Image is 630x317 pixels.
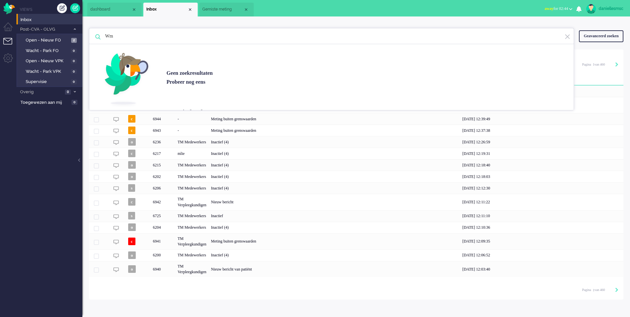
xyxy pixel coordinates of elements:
div: 6236 [151,136,175,148]
img: ic_chat_grey.svg [113,267,119,273]
span: c [128,238,135,245]
div: 6204 [89,222,623,233]
span: dashboard [90,7,131,12]
div: Geavanceerd zoeken [579,30,623,42]
div: Inactief (4) [209,249,460,261]
span: c [128,127,135,134]
div: 6725 [151,210,175,222]
div: 6206 [89,182,623,194]
div: 6940 [89,261,623,277]
div: Inactief (4) [209,136,460,148]
div: [DATE] 12:09:35 [460,233,623,249]
img: inspector_bird.svg [99,44,157,110]
li: 6880 [199,3,254,16]
div: Inactief (4) [209,171,460,182]
a: Open - Nieuw VPK 0 [19,57,82,64]
div: TM Medewerkers [175,182,209,194]
div: 6204 [151,222,175,233]
li: Views [20,7,82,12]
div: Close tab [187,7,193,12]
div: TM Verpleegkundigen [175,261,209,277]
img: ic_chat_grey.svg [113,151,119,157]
div: Pagination [582,285,618,295]
div: 6206 [151,182,175,194]
a: Quick Ticket [70,3,80,13]
input: Zoek: ticket ID, patiëntnaam, klant ID, inhoud, titel, adres [100,28,565,44]
div: [DATE] 12:06:52 [460,249,623,261]
div: Pagination [582,59,618,69]
li: Dashboard menu [3,22,18,37]
li: Admin menu [3,53,18,68]
div: 6944 [151,113,175,125]
button: awayfor 02:44 [541,4,576,14]
span: o [128,223,136,231]
input: Page [591,62,594,67]
span: for 02:44 [545,6,568,11]
img: ic_chat_grey.svg [113,140,119,145]
span: Overig [19,89,63,95]
span: s [128,212,135,219]
div: 6943 [151,125,175,136]
div: Next [615,62,618,68]
span: 2 [71,38,77,43]
div: TM Medewerkers [175,210,209,222]
div: TM Medewerkers [175,136,209,148]
input: Page [591,288,594,293]
img: ic_chat_grey.svg [113,174,119,180]
a: daniellesmsc [585,4,623,14]
span: c [128,150,135,157]
div: [DATE] 12:18:40 [460,159,623,171]
div: 6943 [89,125,623,136]
div: 6202 [151,171,175,182]
div: Nieuw bericht van patiënt [209,261,460,277]
span: s [128,184,135,192]
div: 6236 [89,136,623,148]
div: daniellesmsc [599,5,623,12]
span: Inbox [146,7,187,12]
div: Meting buiten grenswaarden [209,113,460,125]
span: 0 [65,90,71,95]
span: o [128,251,136,259]
span: Gemiste meting [202,7,243,12]
span: 0 [71,59,77,64]
div: TM Verpleegkundigen [175,194,209,210]
div: Inactief (4) [209,182,460,194]
img: ic_chat_grey.svg [113,214,119,219]
span: Supervisie [26,79,69,85]
div: [DATE] 12:12:30 [460,182,623,194]
div: [DATE] 12:03:40 [460,261,623,277]
div: 6942 [89,194,623,210]
span: Open - Nieuw FO [26,37,70,43]
div: Geen zoekresultaten Probeer nog eens [157,69,213,87]
a: Toegewezen aan mij 0 [19,99,82,106]
a: Supervisie 0 [19,78,82,85]
span: Toegewezen aan mij [20,100,70,106]
div: Inactief (4) [209,148,460,159]
span: 0 [72,100,77,105]
div: Inactief [209,210,460,222]
div: 6941 [151,233,175,249]
div: Next [615,287,618,294]
div: Meting buiten grenswaarden [209,125,460,136]
img: ic_chat_grey.svg [113,200,119,206]
div: TM Medewerkers [175,171,209,182]
img: ic_chat_grey.svg [113,253,119,259]
div: 6217 [89,148,623,159]
li: Dashboard [87,3,142,16]
div: Creëer ticket [57,3,67,13]
img: ic_chat_grey.svg [113,163,119,168]
a: Omnidesk [3,4,15,9]
span: away [545,6,554,11]
img: flow_omnibird.svg [3,3,15,14]
div: [DATE] 12:39:49 [460,113,623,125]
div: 6200 [89,249,623,261]
img: ic_chat_grey.svg [113,239,119,245]
span: Post-CVA - OLVG [19,26,70,33]
div: TM Medewerkers [175,249,209,261]
span: 0 [71,69,77,74]
a: Open - Nieuw FO 2 [19,36,82,43]
div: 6217 [151,148,175,159]
span: Wacht - Park FO [26,48,69,54]
div: [DATE] 12:11:22 [460,194,623,210]
span: c [128,115,135,123]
